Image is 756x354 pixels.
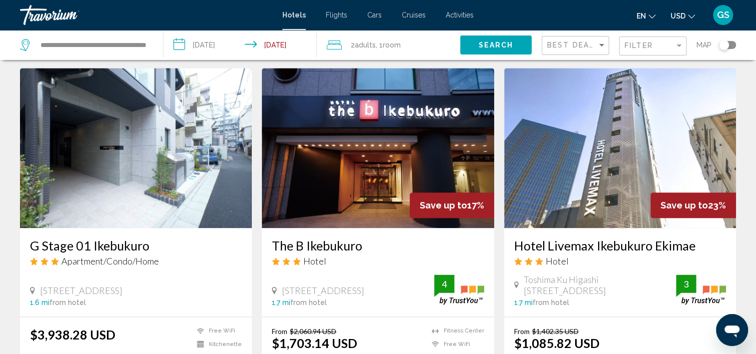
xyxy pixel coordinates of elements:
[532,327,579,335] del: $1,402.35 USD
[351,38,376,52] span: 2
[30,298,49,306] span: 1.6 mi
[434,274,484,304] img: trustyou-badge.svg
[420,200,467,210] span: Save up to
[697,38,712,52] span: Map
[410,192,494,218] div: 17%
[402,11,426,19] a: Cruises
[427,327,484,335] li: Fitness Center
[637,8,656,23] button: Change language
[317,30,460,60] button: Travelers: 2 adults, 0 children
[712,40,736,49] button: Toggle map
[637,12,646,20] span: en
[383,41,401,49] span: Room
[272,327,287,335] span: From
[282,11,306,19] a: Hotels
[514,238,726,253] a: Hotel Livemax Ikebukuro Ekimae
[671,12,686,20] span: USD
[625,41,653,49] span: Filter
[710,4,736,25] button: User Menu
[427,340,484,348] li: Free WiFi
[192,327,242,335] li: Free WiFi
[460,35,532,54] button: Search
[30,238,242,253] a: G Stage 01 Ikebukuro
[49,298,86,306] span: from hotel
[504,68,736,228] img: Hotel image
[716,314,748,346] iframe: Button to launch messaging window
[514,298,533,306] span: 1.7 mi
[676,274,726,304] img: trustyou-badge.svg
[272,255,484,266] div: 3 star Hotel
[619,36,687,56] button: Filter
[20,68,252,228] img: Hotel image
[547,41,606,50] mat-select: Sort by
[326,11,347,19] a: Flights
[20,5,272,25] a: Travorium
[192,340,242,348] li: Kitchenette
[434,278,454,290] div: 4
[671,8,695,23] button: Change currency
[514,327,530,335] span: From
[367,11,382,19] a: Cars
[651,192,736,218] div: 23%
[30,255,242,266] div: 3 star Apartment
[547,41,600,49] span: Best Deals
[303,255,326,266] span: Hotel
[514,335,600,350] ins: $1,085.82 USD
[163,30,317,60] button: Check-in date: May 20, 2026 Check-out date: Jun 3, 2026
[355,41,376,49] span: Adults
[262,68,494,228] img: Hotel image
[661,200,708,210] span: Save up to
[40,285,122,296] span: [STREET_ADDRESS]
[546,255,569,266] span: Hotel
[514,255,726,266] div: 3 star Hotel
[376,38,401,52] span: , 1
[717,10,730,20] span: GS
[478,41,513,49] span: Search
[676,278,696,290] div: 3
[282,285,364,296] span: [STREET_ADDRESS]
[524,274,676,296] span: Toshima Ku Higashi [STREET_ADDRESS]
[61,255,159,266] span: Apartment/Condo/Home
[290,327,336,335] del: $2,060.94 USD
[290,298,327,306] span: from hotel
[272,335,357,350] ins: $1,703.14 USD
[533,298,569,306] span: from hotel
[446,11,474,19] a: Activities
[272,298,290,306] span: 1.7 mi
[30,327,115,342] ins: $3,938.28 USD
[272,238,484,253] a: The B Ikebukuro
